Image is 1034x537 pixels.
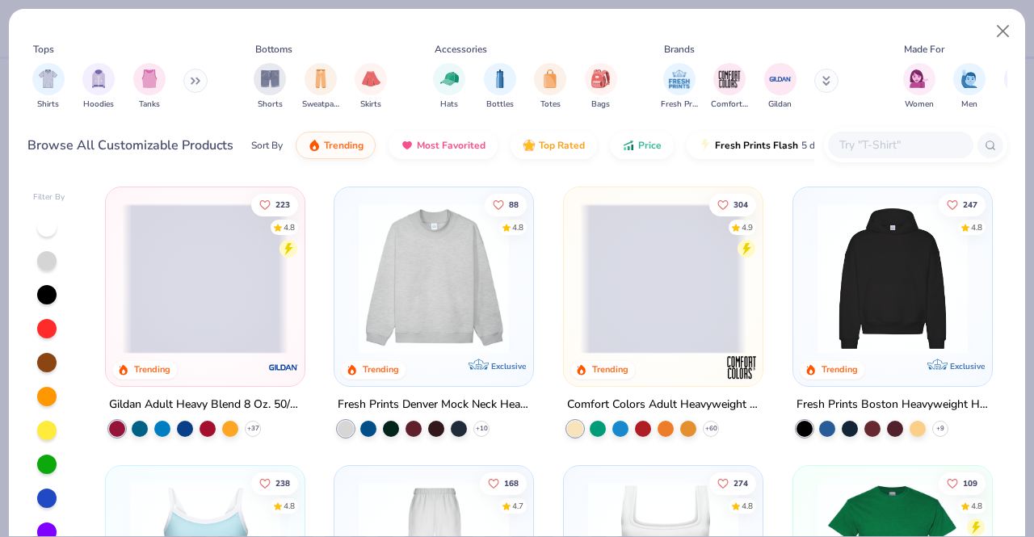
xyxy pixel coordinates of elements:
div: Accessories [435,42,487,57]
div: Sort By [251,138,283,153]
button: filter button [82,63,115,111]
button: filter button [953,63,986,111]
button: filter button [661,63,698,111]
span: 5 day delivery [801,136,861,155]
div: filter for Bags [585,63,617,111]
img: Hats Image [440,69,459,88]
button: filter button [355,63,387,111]
span: Tanks [139,99,160,111]
div: filter for Bottles [484,63,516,111]
img: TopRated.gif [523,139,536,152]
span: 109 [963,479,977,487]
img: Men Image [960,69,978,88]
div: filter for Tanks [133,63,166,111]
div: Fresh Prints Boston Heavyweight Hoodie [797,395,989,415]
button: filter button [32,63,65,111]
button: filter button [903,63,935,111]
span: Sweatpants [302,99,339,111]
span: + 37 [246,424,258,434]
span: Men [961,99,977,111]
div: Comfort Colors Adult Heavyweight T-Shirt [567,395,759,415]
span: Hats [440,99,458,111]
span: Most Favorited [417,139,485,152]
img: Sweatpants Image [312,69,330,88]
span: Shirts [37,99,59,111]
div: 4.8 [742,500,753,512]
span: + 60 [705,424,717,434]
button: Like [251,472,298,494]
div: Browse All Customizable Products [27,136,233,155]
button: Fresh Prints Flash5 day delivery [687,132,873,159]
button: Top Rated [511,132,597,159]
div: 4.8 [284,500,295,512]
button: filter button [585,63,617,111]
img: Comfort Colors Image [717,67,742,91]
div: Made For [904,42,944,57]
div: Tops [33,42,54,57]
div: 4.8 [284,221,295,233]
div: Fresh Prints Denver Mock Neck Heavyweight Sweatshirt [338,395,530,415]
button: filter button [433,63,465,111]
span: Bottles [486,99,514,111]
img: f5d85501-0dbb-4ee4-b115-c08fa3845d83 [351,203,517,354]
button: filter button [534,63,566,111]
img: Fresh Prints Image [667,67,691,91]
span: Bags [591,99,610,111]
img: Gildan logo [267,351,299,384]
button: filter button [302,63,339,111]
button: Like [709,193,756,216]
img: Gildan Image [768,67,792,91]
img: Bottles Image [491,69,509,88]
img: Shirts Image [39,69,57,88]
span: Women [905,99,934,111]
span: Exclusive [491,361,526,371]
span: Fresh Prints [661,99,698,111]
div: Bottoms [255,42,292,57]
div: Brands [664,42,695,57]
button: Like [709,472,756,494]
button: filter button [484,63,516,111]
div: 4.8 [971,221,982,233]
span: + 10 [476,424,488,434]
img: Bags Image [591,69,609,88]
button: Like [251,193,298,216]
img: flash.gif [699,139,712,152]
div: filter for Totes [534,63,566,111]
button: Trending [296,132,376,159]
div: Gildan Adult Heavy Blend 8 Oz. 50/50 Hooded Sweatshirt [109,395,301,415]
div: filter for Fresh Prints [661,63,698,111]
button: filter button [711,63,748,111]
div: 4.8 [513,221,524,233]
div: filter for Skirts [355,63,387,111]
span: 238 [275,479,290,487]
div: 4.7 [513,500,524,512]
span: Price [638,139,662,152]
span: Top Rated [539,139,585,152]
span: Comfort Colors [711,99,748,111]
span: Totes [540,99,561,111]
div: filter for Men [953,63,986,111]
span: 304 [733,200,748,208]
span: 88 [510,200,519,208]
span: 274 [733,479,748,487]
div: filter for Comfort Colors [711,63,748,111]
span: Hoodies [83,99,114,111]
button: Like [481,472,528,494]
div: 4.9 [742,221,753,233]
button: Like [485,193,528,216]
div: filter for Women [903,63,935,111]
div: filter for Shorts [254,63,286,111]
span: Fresh Prints Flash [715,139,798,152]
span: Skirts [360,99,381,111]
button: Close [988,16,1019,47]
span: Trending [324,139,364,152]
button: filter button [133,63,166,111]
div: filter for Sweatpants [302,63,339,111]
span: Shorts [258,99,283,111]
img: most_fav.gif [401,139,414,152]
input: Try "T-Shirt" [838,136,962,154]
div: 4.8 [971,500,982,512]
img: Women Image [910,69,928,88]
div: filter for Gildan [764,63,797,111]
button: Price [610,132,674,159]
